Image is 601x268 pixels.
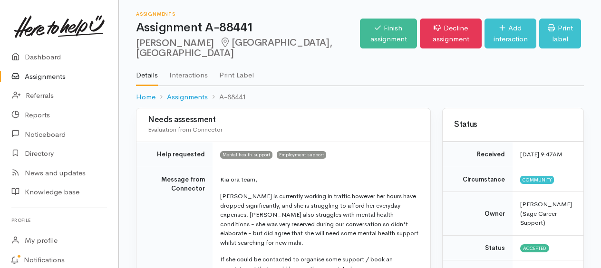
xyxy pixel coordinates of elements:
p: Kia ora team, [220,175,419,184]
a: Details [136,58,158,86]
td: Received [443,142,513,167]
td: Circumstance [443,167,513,192]
time: [DATE] 9:47AM [520,150,562,158]
a: Print label [539,19,581,48]
td: Status [443,235,513,260]
h2: [PERSON_NAME] [136,38,360,59]
a: Home [136,92,155,103]
li: A-88441 [208,92,246,103]
span: [PERSON_NAME] (Sage Career Support) [520,200,572,227]
h3: Needs assessment [148,115,419,124]
nav: breadcrumb [136,86,584,108]
p: [PERSON_NAME] is currently working in traffic however her hours have dropped significantly, and s... [220,191,419,247]
h6: Assignments [136,11,360,17]
td: Help requested [136,142,213,167]
span: Evaluation from Connector [148,125,223,134]
a: Add interaction [485,19,536,48]
span: Mental health support [220,151,272,159]
h6: Profile [11,214,107,227]
a: Interactions [169,58,208,85]
span: [GEOGRAPHIC_DATA], [GEOGRAPHIC_DATA] [136,37,332,59]
a: Assignments [167,92,208,103]
h1: Assignment A-88441 [136,21,360,35]
a: Decline assignment [420,19,482,48]
span: Community [520,176,554,183]
span: Accepted [520,244,549,252]
td: Owner [443,192,513,236]
span: Employment support [277,151,326,159]
h3: Status [454,120,572,129]
a: Print Label [219,58,254,85]
a: Finish assignment [360,19,417,48]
